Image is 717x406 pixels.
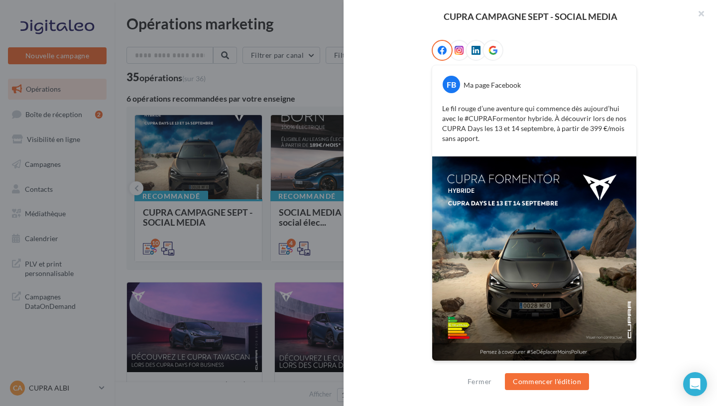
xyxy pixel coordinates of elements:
button: Fermer [464,376,495,388]
div: FB [443,76,460,93]
div: CUPRA CAMPAGNE SEPT - SOCIAL MEDIA [359,12,701,21]
div: La prévisualisation est non-contractuelle [432,361,637,374]
div: Open Intercom Messenger [683,372,707,396]
p: Le fil rouge d’une aventure qui commence dès aujourd’hui avec le #CUPRAFormentor hybride. À décou... [442,104,626,143]
div: Ma page Facebook [464,80,521,90]
button: Commencer l'édition [505,373,589,390]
